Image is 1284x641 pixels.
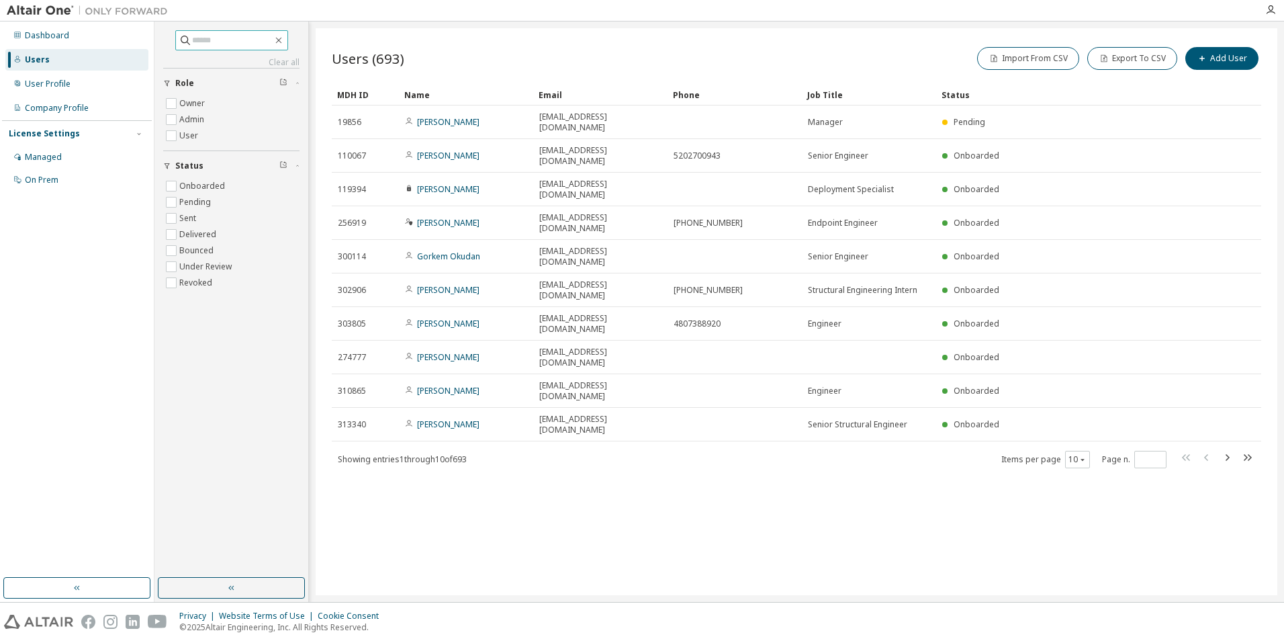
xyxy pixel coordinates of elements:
[417,385,479,396] a: [PERSON_NAME]
[539,414,661,435] span: [EMAIL_ADDRESS][DOMAIN_NAME]
[163,151,300,181] button: Status
[1001,451,1090,468] span: Items per page
[954,251,999,262] span: Onboarded
[279,78,287,89] span: Clear filter
[279,161,287,171] span: Clear filter
[954,318,999,329] span: Onboarded
[539,112,661,133] span: [EMAIL_ADDRESS][DOMAIN_NAME]
[179,275,215,291] label: Revoked
[674,318,721,329] span: 4807388920
[25,175,58,185] div: On Prem
[175,78,194,89] span: Role
[179,611,219,622] div: Privacy
[332,49,404,68] span: Users (693)
[179,210,199,226] label: Sent
[417,183,479,195] a: [PERSON_NAME]
[81,615,95,629] img: facebook.svg
[954,217,999,228] span: Onboarded
[674,151,721,161] span: 5202700943
[338,419,366,430] span: 313340
[103,615,118,629] img: instagram.svg
[219,611,318,622] div: Website Terms of Use
[1068,454,1087,465] button: 10
[338,218,366,228] span: 256919
[417,318,479,329] a: [PERSON_NAME]
[954,385,999,396] span: Onboarded
[674,285,743,296] span: [PHONE_NUMBER]
[179,128,201,144] label: User
[807,84,931,105] div: Job Title
[338,386,366,396] span: 310865
[179,194,214,210] label: Pending
[338,251,366,262] span: 300114
[954,419,999,430] span: Onboarded
[417,217,479,228] a: [PERSON_NAME]
[179,622,387,633] p: © 2025 Altair Engineering, Inc. All Rights Reserved.
[674,218,743,228] span: [PHONE_NUMBER]
[1087,47,1177,70] button: Export To CSV
[539,179,661,200] span: [EMAIL_ADDRESS][DOMAIN_NAME]
[338,318,366,329] span: 303805
[539,347,661,368] span: [EMAIL_ADDRESS][DOMAIN_NAME]
[942,84,1191,105] div: Status
[977,47,1079,70] button: Import From CSV
[808,218,878,228] span: Endpoint Engineer
[179,95,208,112] label: Owner
[338,184,366,195] span: 119394
[808,419,907,430] span: Senior Structural Engineer
[179,243,216,259] label: Bounced
[338,285,366,296] span: 302906
[179,226,219,243] label: Delivered
[417,251,480,262] a: Gorkem Okudan
[954,284,999,296] span: Onboarded
[539,212,661,234] span: [EMAIL_ADDRESS][DOMAIN_NAME]
[539,313,661,335] span: [EMAIL_ADDRESS][DOMAIN_NAME]
[539,380,661,402] span: [EMAIL_ADDRESS][DOMAIN_NAME]
[318,611,387,622] div: Cookie Consent
[25,30,69,41] div: Dashboard
[1102,451,1166,468] span: Page n.
[808,318,841,329] span: Engineer
[25,103,89,114] div: Company Profile
[808,184,894,195] span: Deployment Specialist
[179,259,234,275] label: Under Review
[954,116,985,128] span: Pending
[417,419,479,430] a: [PERSON_NAME]
[338,352,366,363] span: 274777
[1185,47,1258,70] button: Add User
[338,117,361,128] span: 19856
[808,386,841,396] span: Engineer
[417,284,479,296] a: [PERSON_NAME]
[539,145,661,167] span: [EMAIL_ADDRESS][DOMAIN_NAME]
[808,285,917,296] span: Structural Engineering Intern
[338,151,366,161] span: 110067
[417,150,479,161] a: [PERSON_NAME]
[148,615,167,629] img: youtube.svg
[539,280,661,301] span: [EMAIL_ADDRESS][DOMAIN_NAME]
[179,112,207,128] label: Admin
[25,152,62,163] div: Managed
[126,615,140,629] img: linkedin.svg
[808,151,868,161] span: Senior Engineer
[673,84,796,105] div: Phone
[25,54,50,65] div: Users
[417,351,479,363] a: [PERSON_NAME]
[179,178,228,194] label: Onboarded
[539,246,661,267] span: [EMAIL_ADDRESS][DOMAIN_NAME]
[9,128,80,139] div: License Settings
[338,454,467,465] span: Showing entries 1 through 10 of 693
[4,615,73,629] img: altair_logo.svg
[25,79,71,89] div: User Profile
[7,4,175,17] img: Altair One
[539,84,662,105] div: Email
[417,116,479,128] a: [PERSON_NAME]
[337,84,394,105] div: MDH ID
[954,150,999,161] span: Onboarded
[175,161,203,171] span: Status
[163,57,300,68] a: Clear all
[954,351,999,363] span: Onboarded
[404,84,528,105] div: Name
[954,183,999,195] span: Onboarded
[808,117,843,128] span: Manager
[808,251,868,262] span: Senior Engineer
